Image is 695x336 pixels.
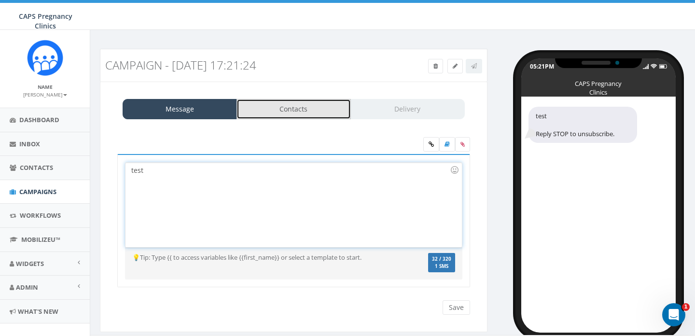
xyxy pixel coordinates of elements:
span: What's New [18,307,58,316]
span: 32 / 320 [432,256,451,262]
span: Delete Campaign [433,62,438,70]
a: [PERSON_NAME] [23,90,67,98]
span: Attach your media [455,137,470,152]
label: Insert Template Text [439,137,455,152]
div: test Reply STOP to unsubscribe. [528,107,637,143]
input: Save [443,300,470,315]
span: Dashboard [19,115,59,124]
span: Campaigns [19,187,56,196]
span: Edit Campaign [453,62,458,70]
span: Contacts [20,163,53,172]
span: 1 [682,303,690,311]
div: test [125,163,461,247]
div: 05:21PM [530,62,554,70]
div: Use the TAB key to insert emoji faster [449,164,460,176]
span: 1 SMS [432,264,451,269]
span: Inbox [19,140,40,148]
span: CAPS Pregnancy Clinics [19,12,72,30]
small: Name [38,84,53,90]
span: Admin [16,283,38,292]
div: CAPS Pregnancy Clinics [574,79,623,84]
img: Rally_Corp_Icon_1.png [27,40,63,76]
iframe: Intercom live chat [662,303,685,326]
span: Workflows [20,211,61,220]
a: Contacts [236,99,351,119]
h3: Campaign - [DATE] 17:21:24 [105,59,384,71]
small: [PERSON_NAME] [23,91,67,98]
span: MobilizeU™ [21,235,60,244]
span: Widgets [16,259,44,268]
a: Message [123,99,237,119]
div: 💡Tip: Type {{ to access variables like {{first_name}} or select a template to start. [125,253,406,262]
